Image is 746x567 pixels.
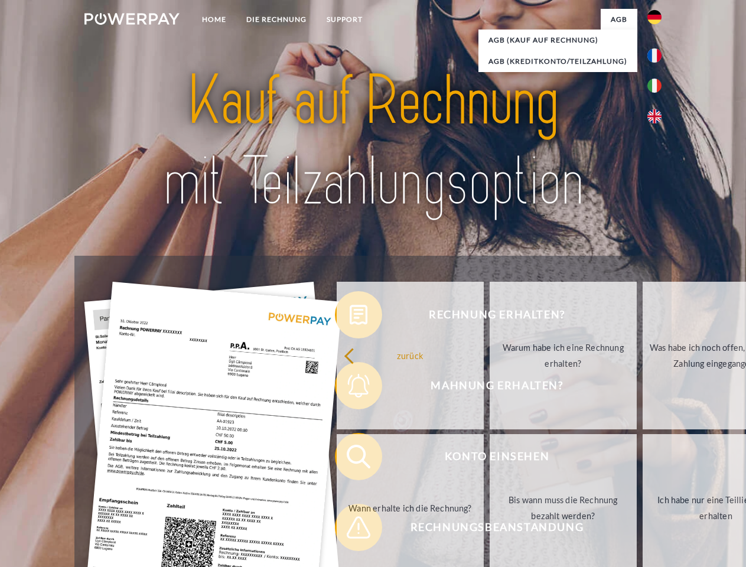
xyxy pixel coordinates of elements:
img: de [647,10,662,24]
img: en [647,109,662,123]
img: it [647,79,662,93]
a: DIE RECHNUNG [236,9,317,30]
div: Wann erhalte ich die Rechnung? [344,500,477,516]
a: agb [601,9,637,30]
img: fr [647,48,662,63]
div: Warum habe ich eine Rechnung erhalten? [497,340,630,372]
a: AGB (Kreditkonto/Teilzahlung) [478,51,637,72]
a: SUPPORT [317,9,373,30]
a: Home [192,9,236,30]
div: zurück [344,347,477,363]
a: AGB (Kauf auf Rechnung) [478,30,637,51]
img: title-powerpay_de.svg [113,57,633,226]
img: logo-powerpay-white.svg [84,13,180,25]
div: Bis wann muss die Rechnung bezahlt werden? [497,492,630,524]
